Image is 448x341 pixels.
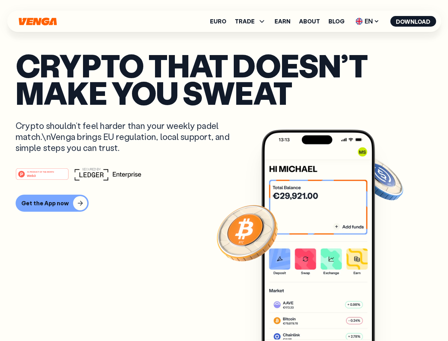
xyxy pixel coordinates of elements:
span: TRADE [235,18,255,24]
img: USDC coin [354,153,405,204]
tspan: Web3 [27,173,36,177]
a: Get the App now [16,195,432,212]
span: EN [353,16,382,27]
p: Crypto that doesn’t make you sweat [16,52,432,106]
p: Crypto shouldn’t feel harder than your weekly padel match.\nVenga brings EU regulation, local sup... [16,120,240,153]
a: Euro [210,18,226,24]
button: Download [390,16,436,27]
img: Bitcoin [215,201,279,265]
a: #1 PRODUCT OF THE MONTHWeb3 [16,172,69,182]
a: Earn [275,18,291,24]
img: flag-uk [355,18,363,25]
button: Get the App now [16,195,89,212]
a: Blog [328,18,344,24]
tspan: #1 PRODUCT OF THE MONTH [27,170,54,173]
div: Get the App now [21,200,69,207]
a: About [299,18,320,24]
span: TRADE [235,17,266,26]
svg: Home [18,17,57,26]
